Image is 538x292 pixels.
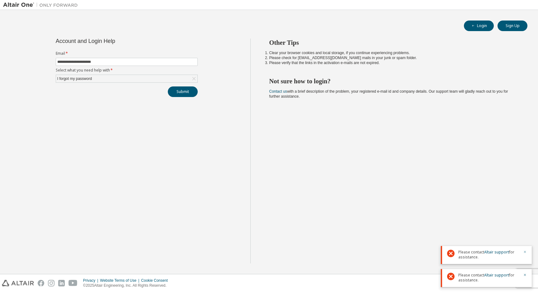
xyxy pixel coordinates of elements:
[56,51,198,56] label: Email
[269,60,517,65] li: Please verify that the links in the activation e-mails are not expired.
[484,249,509,255] a: Altair support
[498,21,527,31] button: Sign Up
[2,280,34,286] img: altair_logo.svg
[484,272,509,278] a: Altair support
[458,250,519,260] span: Please contact for assistance.
[56,39,169,44] div: Account and Login Help
[3,2,81,8] img: Altair One
[38,280,44,286] img: facebook.svg
[83,278,100,283] div: Privacy
[269,39,517,47] h2: Other Tips
[58,280,65,286] img: linkedin.svg
[458,273,519,283] span: Please contact for assistance.
[83,283,172,288] p: © 2025 Altair Engineering, Inc. All Rights Reserved.
[269,89,287,94] a: Contact us
[269,55,517,60] li: Please check for [EMAIL_ADDRESS][DOMAIN_NAME] mails in your junk or spam folder.
[269,50,517,55] li: Clear your browser cookies and local storage, if you continue experiencing problems.
[56,75,93,82] div: I forgot my password
[141,278,171,283] div: Cookie Consent
[48,280,54,286] img: instagram.svg
[269,89,508,99] span: with a brief description of the problem, your registered e-mail id and company details. Our suppo...
[56,75,197,82] div: I forgot my password
[56,68,198,73] label: Select what you need help with
[100,278,141,283] div: Website Terms of Use
[68,280,78,286] img: youtube.svg
[168,86,198,97] button: Submit
[464,21,494,31] button: Login
[269,77,517,85] h2: Not sure how to login?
